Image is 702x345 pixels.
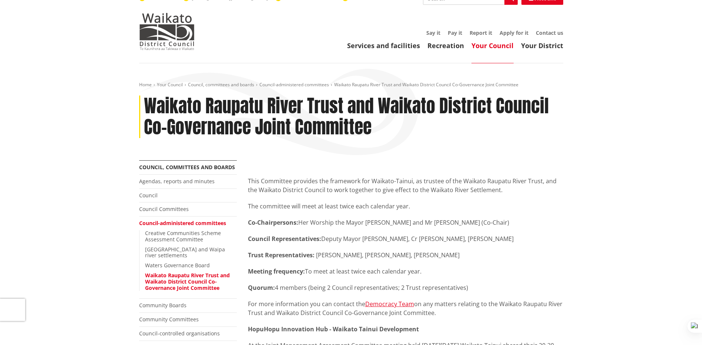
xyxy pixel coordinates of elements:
[347,41,420,50] a: Services and facilities
[365,300,414,308] a: Democracy Team
[248,234,563,243] p: Deputy Mayor [PERSON_NAME], Cr [PERSON_NAME], [PERSON_NAME]
[144,96,563,138] h1: Waikato Raupatu River Trust and Waikato District Council Co-Governance Joint Committee
[139,192,158,199] a: Council
[139,220,226,227] a: Council-administered committees
[521,41,563,50] a: Your District
[145,272,230,291] a: Waikato Raupatu River Trust and Waikato District Council Co-Governance Joint Committee
[139,302,187,309] a: Community Boards
[248,284,275,292] strong: Quorum:
[470,29,492,36] a: Report it
[248,177,563,194] p: This Committee provides the framework for Waikato-Tainui, as trustee of the Waikato Raupatu River...
[471,41,514,50] a: Your Council
[248,251,315,259] strong: Trust Representatives:
[248,267,305,275] strong: Meeting frequency:
[334,81,518,88] span: Waikato Raupatu River Trust and Waikato District Council Co-Governance Joint Committee
[139,164,235,171] a: Council, committees and boards
[259,81,329,88] a: Council-administered committees
[248,218,563,227] p: Her Worship the Mayor [PERSON_NAME] and Mr [PERSON_NAME] (Co-Chair)
[248,267,563,276] p: To meet at least twice each calendar year.
[668,314,695,341] iframe: Messenger Launcher
[248,235,321,243] strong: Council Representatives:
[145,230,221,243] a: Creative Communities Scheme Assessment Committee
[248,202,563,211] p: The committee will meet at least twice each calendar year.
[139,316,199,323] a: Community Committees
[248,251,563,259] p: [PERSON_NAME], [PERSON_NAME], [PERSON_NAME]
[248,325,419,333] strong: HopuHopu Innovation Hub - Waikato Tainui Development
[248,283,563,292] p: 4 members (being 2 Council representatives; 2 Trust representatives)
[139,13,195,50] img: Waikato District Council - Te Kaunihera aa Takiwaa o Waikato
[536,29,563,36] a: Contact us
[426,29,440,36] a: Say it
[448,29,462,36] a: Pay it
[139,178,215,185] a: Agendas, reports and minutes
[139,82,563,88] nav: breadcrumb
[427,41,464,50] a: Recreation
[500,29,528,36] a: Apply for it
[145,246,225,259] a: [GEOGRAPHIC_DATA] and Waipa river settlements
[157,81,183,88] a: Your Council
[188,81,254,88] a: Council, committees and boards
[145,262,210,269] a: Waters Governance Board
[248,299,563,317] p: For more information you can contact the on any matters relating to the Waikato Raupatu River Tru...
[139,205,189,212] a: Council Committees
[139,330,220,337] a: Council-controlled organisations
[139,81,152,88] a: Home
[248,218,298,227] strong: Co-Chairpersons:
